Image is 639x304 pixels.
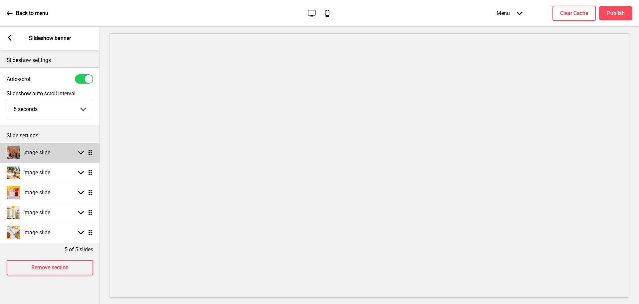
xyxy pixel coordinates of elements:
h4: Image slide [23,149,50,156]
button: Remove section [7,260,93,275]
label: Slideshow auto scroll interval [7,90,93,97]
button: Publish [599,6,632,20]
h4: Publish [607,10,625,17]
p: Slide settings [7,132,93,139]
h4: Image slide [23,229,50,236]
a: Back to menu [7,4,48,22]
p: 5 of 5 slides [65,246,93,253]
h4: Remove section [31,264,69,271]
h4: Image slide [23,169,50,176]
p: Back to menu [16,10,48,17]
p: Slideshow banner [29,35,71,42]
div: Menu [490,3,529,23]
button: Clear Cache [552,6,596,21]
h4: Image slide [23,189,50,196]
h4: Image slide [23,209,50,216]
label: Auto-scroll [7,76,32,82]
h4: Clear Cache [560,10,588,17]
p: Slideshow settings [7,57,93,64]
